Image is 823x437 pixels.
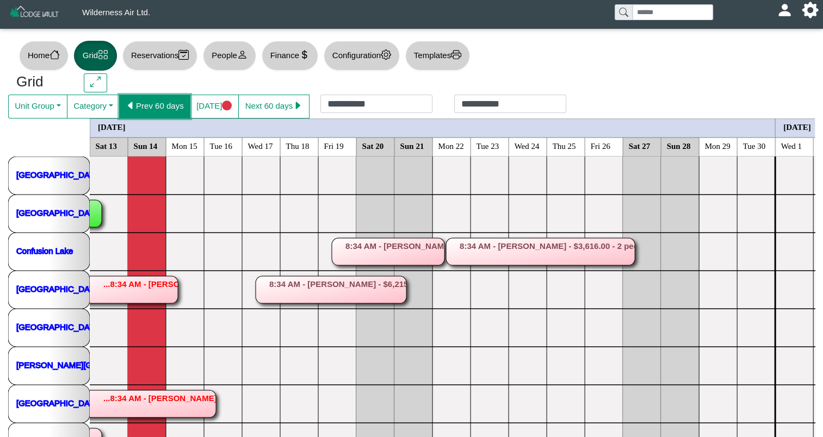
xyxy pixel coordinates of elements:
[553,141,576,150] text: Thu 25
[619,8,628,16] svg: search
[126,101,136,111] svg: caret left fill
[238,95,310,118] button: Next 60 dayscaret right fill
[16,73,67,91] h3: Grid
[629,141,651,150] text: Sat 27
[438,141,464,150] text: Mon 22
[19,41,69,71] button: Homehouse
[248,141,273,150] text: Wed 17
[16,246,73,255] a: Confusion Lake
[122,41,197,71] button: Reservationscalendar2 check
[8,95,67,118] button: Unit Group
[74,41,117,71] button: Gridgrid
[190,95,239,118] button: [DATE]circle fill
[90,77,101,87] svg: arrows angle expand
[172,141,197,150] text: Mon 15
[67,95,120,118] button: Category
[237,49,247,60] svg: person
[783,122,811,131] text: [DATE]
[381,49,391,60] svg: gear
[16,360,169,369] a: [PERSON_NAME][GEOGRAPHIC_DATA]
[16,284,101,293] a: [GEOGRAPHIC_DATA]
[515,141,540,150] text: Wed 24
[477,141,499,150] text: Tue 23
[203,41,256,71] button: Peopleperson
[454,95,566,113] input: Check out
[178,49,189,60] svg: calendar2 check
[324,141,344,150] text: Fri 19
[84,73,107,93] button: arrows angle expand
[98,49,108,60] svg: grid
[362,141,384,150] text: Sat 20
[16,398,101,407] a: [GEOGRAPHIC_DATA]
[96,141,117,150] text: Sat 13
[781,141,802,150] text: Wed 1
[262,41,318,71] button: Financecurrency dollar
[286,141,310,150] text: Thu 18
[781,6,789,14] svg: person fill
[705,141,731,150] text: Mon 29
[134,141,158,150] text: Sun 14
[743,141,766,150] text: Tue 30
[119,95,190,118] button: caret left fillPrev 60 days
[222,101,232,111] svg: circle fill
[16,208,101,217] a: [GEOGRAPHIC_DATA]
[98,122,126,131] text: [DATE]
[400,141,424,150] text: Sun 21
[16,322,101,331] a: [GEOGRAPHIC_DATA]
[210,141,233,150] text: Tue 16
[405,41,470,71] button: Templatesprinter
[591,141,611,150] text: Fri 26
[324,41,400,71] button: Configurationgear
[299,49,310,60] svg: currency dollar
[49,49,60,60] svg: house
[806,6,814,14] svg: gear fill
[667,141,691,150] text: Sun 28
[9,4,60,23] img: Z
[293,101,303,111] svg: caret right fill
[16,170,101,179] a: [GEOGRAPHIC_DATA]
[320,95,432,113] input: Check in
[451,49,461,60] svg: printer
